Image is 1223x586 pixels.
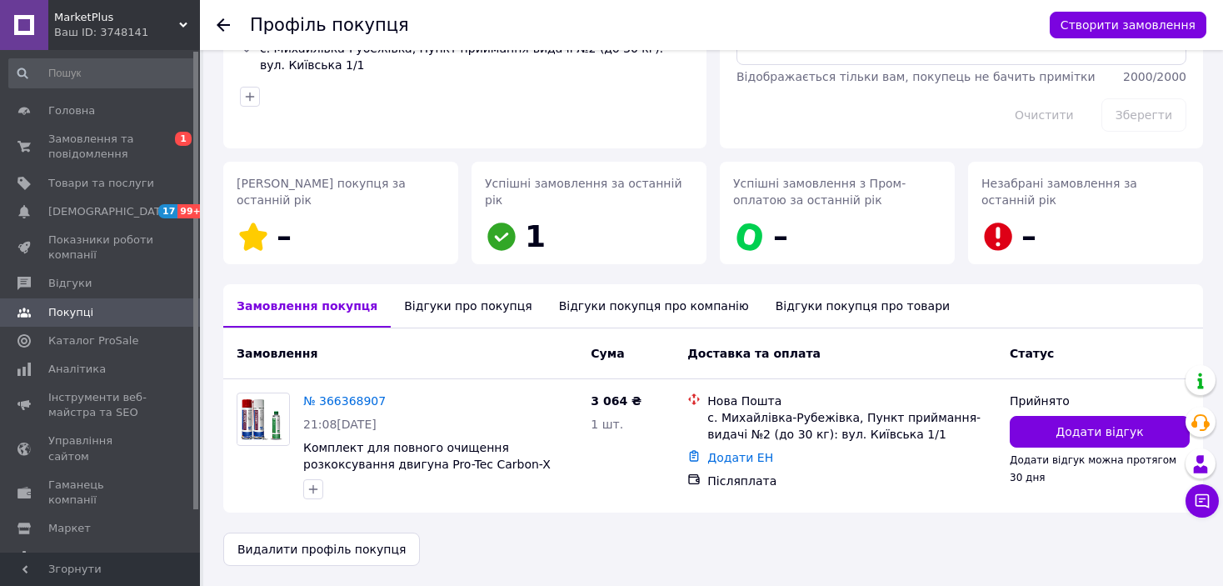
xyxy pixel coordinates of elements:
[485,177,681,207] span: Успішні замовлення за останній рік
[303,418,377,431] span: 21:08[DATE]
[1123,70,1186,83] span: 2000 / 2000
[591,418,623,431] span: 1 шт.
[257,37,693,77] div: с. Михайлівка-Рубежівка, Пункт приймання-видачі №2 (до 30 кг): вул. Київська 1/1
[303,441,551,488] a: Комплект для повного очищення розкоксування двигуна Pro-Tec Carbon-X (P4650) + Engine Flush (P1001)
[707,409,996,443] div: с. Михайлівка-Рубежівка, Пункт приймання-видачі №2 (до 30 кг): вул. Київська 1/1
[48,176,154,191] span: Товари та послуги
[250,15,409,35] h1: Профіль покупця
[48,132,154,162] span: Замовлення та повідомлення
[54,10,179,25] span: MarketPlus
[591,394,641,408] span: 3 064 ₴
[1186,484,1219,518] button: Чат з покупцем
[707,473,996,489] div: Післяплата
[48,233,154,263] span: Показники роботи компанії
[223,284,391,328] div: Замовлення покупця
[391,284,545,328] div: Відгуки про покупця
[707,393,996,409] div: Нова Пошта
[8,58,197,88] input: Пошук
[48,305,93,320] span: Покупці
[736,70,1096,83] span: Відображається тільки вам, покупець не бачить примітки
[48,549,133,564] span: Налаштування
[48,276,92,291] span: Відгуки
[48,333,138,348] span: Каталог ProSale
[48,433,154,463] span: Управління сайтом
[525,219,546,253] span: 1
[981,177,1137,207] span: Незабрані замовлення за останній рік
[303,394,386,408] a: № 366368907
[48,521,91,536] span: Маркет
[1010,416,1190,448] button: Додати відгук
[1056,423,1143,440] span: Додати відгук
[687,347,821,360] span: Доставка та оплата
[237,177,406,207] span: [PERSON_NAME] покупця за останній рік
[237,347,317,360] span: Замовлення
[158,204,177,218] span: 17
[237,393,290,446] a: Фото товару
[177,204,205,218] span: 99+
[54,25,200,40] div: Ваш ID: 3748141
[48,204,172,219] span: [DEMOGRAPHIC_DATA]
[175,132,192,146] span: 1
[773,219,788,253] span: –
[546,284,762,328] div: Відгуки покупця про компанію
[1021,219,1036,253] span: –
[762,284,963,328] div: Відгуки покупця про товари
[48,103,95,118] span: Головна
[1010,393,1190,409] div: Прийнято
[733,177,906,207] span: Успішні замовлення з Пром-оплатою за останній рік
[707,451,773,464] a: Додати ЕН
[237,395,289,443] img: Фото товару
[1010,347,1054,360] span: Статус
[591,347,624,360] span: Cума
[1010,454,1176,483] span: Додати відгук можна протягом 30 дня
[217,17,230,33] div: Повернутися назад
[48,390,154,420] span: Інструменти веб-майстра та SEO
[48,478,154,508] span: Гаманець компанії
[277,219,292,253] span: –
[223,533,420,566] button: Видалити профіль покупця
[48,362,106,377] span: Аналітика
[1050,12,1206,38] button: Створити замовлення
